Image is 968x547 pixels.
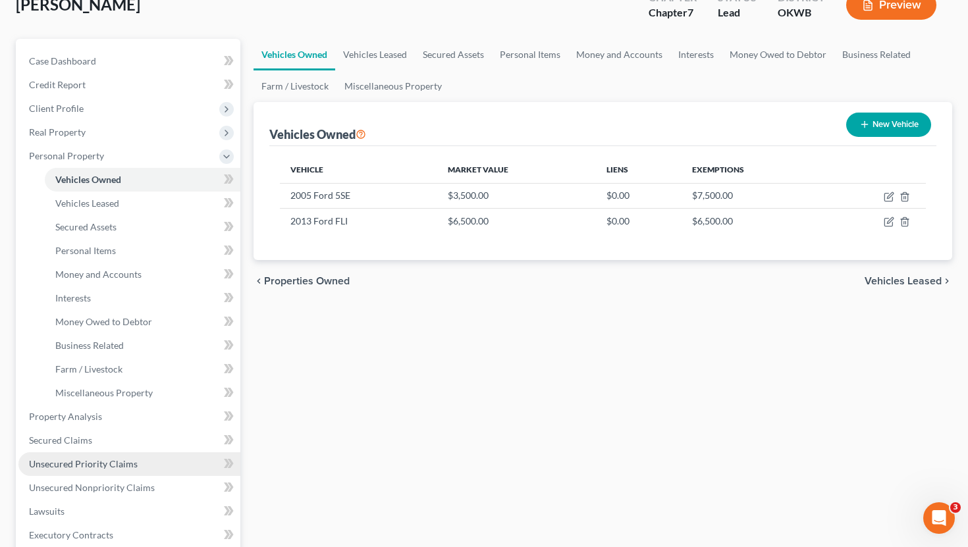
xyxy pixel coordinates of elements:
[45,286,240,310] a: Interests
[29,55,96,66] span: Case Dashboard
[568,39,670,70] a: Money and Accounts
[55,269,142,280] span: Money and Accounts
[29,482,155,493] span: Unsecured Nonpriority Claims
[18,500,240,523] a: Lawsuits
[942,276,952,286] i: chevron_right
[45,381,240,405] a: Miscellaneous Property
[29,506,65,517] span: Lawsuits
[45,310,240,334] a: Money Owed to Debtor
[29,150,104,161] span: Personal Property
[45,215,240,239] a: Secured Assets
[55,340,124,351] span: Business Related
[682,183,824,208] td: $7,500.00
[269,126,366,142] div: Vehicles Owned
[45,168,240,192] a: Vehicles Owned
[280,209,437,234] td: 2013 Ford FLI
[254,70,336,102] a: Farm / Livestock
[55,292,91,303] span: Interests
[492,39,568,70] a: Personal Items
[437,157,596,183] th: Market Value
[45,357,240,381] a: Farm / Livestock
[437,183,596,208] td: $3,500.00
[280,157,437,183] th: Vehicle
[254,276,350,286] button: chevron_left Properties Owned
[55,245,116,256] span: Personal Items
[45,239,240,263] a: Personal Items
[29,529,113,540] span: Executory Contracts
[865,276,942,286] span: Vehicles Leased
[670,39,722,70] a: Interests
[29,126,86,138] span: Real Property
[254,276,264,286] i: chevron_left
[596,183,682,208] td: $0.00
[29,103,84,114] span: Client Profile
[55,221,117,232] span: Secured Assets
[18,429,240,452] a: Secured Claims
[18,49,240,73] a: Case Dashboard
[55,174,121,185] span: Vehicles Owned
[437,209,596,234] td: $6,500.00
[950,502,961,513] span: 3
[865,276,952,286] button: Vehicles Leased chevron_right
[718,5,757,20] div: Lead
[264,276,350,286] span: Properties Owned
[336,70,450,102] a: Miscellaneous Property
[18,73,240,97] a: Credit Report
[45,263,240,286] a: Money and Accounts
[846,113,931,137] button: New Vehicle
[45,192,240,215] a: Vehicles Leased
[18,476,240,500] a: Unsecured Nonpriority Claims
[18,452,240,476] a: Unsecured Priority Claims
[254,39,335,70] a: Vehicles Owned
[29,411,102,422] span: Property Analysis
[687,6,693,18] span: 7
[45,334,240,357] a: Business Related
[18,405,240,429] a: Property Analysis
[55,363,122,375] span: Farm / Livestock
[649,5,697,20] div: Chapter
[682,157,824,183] th: Exemptions
[18,523,240,547] a: Executory Contracts
[722,39,834,70] a: Money Owed to Debtor
[596,209,682,234] td: $0.00
[596,157,682,183] th: Liens
[682,209,824,234] td: $6,500.00
[834,39,919,70] a: Business Related
[335,39,415,70] a: Vehicles Leased
[29,79,86,90] span: Credit Report
[280,183,437,208] td: 2005 Ford 5SE
[55,387,153,398] span: Miscellaneous Property
[778,5,825,20] div: OKWB
[29,434,92,446] span: Secured Claims
[55,316,152,327] span: Money Owed to Debtor
[55,197,119,209] span: Vehicles Leased
[415,39,492,70] a: Secured Assets
[29,458,138,469] span: Unsecured Priority Claims
[923,502,955,534] iframe: Intercom live chat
